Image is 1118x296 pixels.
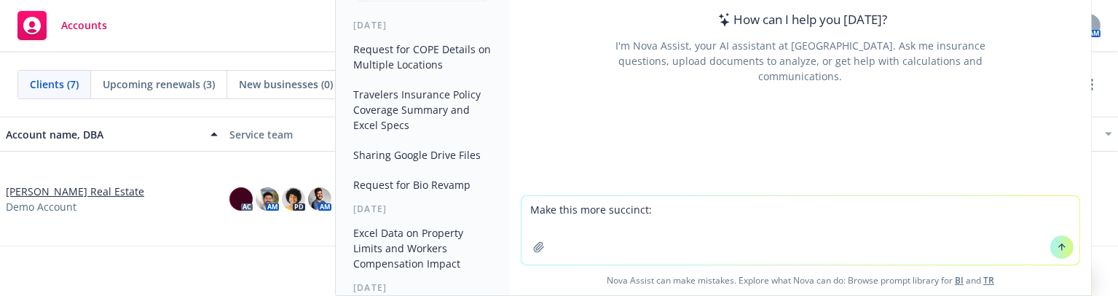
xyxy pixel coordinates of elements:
[336,203,510,215] div: [DATE]
[103,77,215,92] span: Upcoming renewals (3)
[955,274,964,287] a: BI
[347,82,498,137] button: Travelers Insurance Policy Coverage Summary and Excel Specs
[256,187,279,211] img: photo
[6,184,144,199] a: [PERSON_NAME] Real Estate
[282,187,305,211] img: photo
[521,196,1079,265] textarea: Make this more succinct:
[347,143,498,167] button: Sharing Google Drive Files
[6,199,76,214] span: Demo Account
[30,77,79,92] span: Clients (7)
[516,265,1085,295] span: Nova Assist can make mistakes. Explore what Nova can do: Browse prompt library for and
[347,173,498,197] button: Request for Bio Revamp
[596,38,1005,84] div: I'm Nova Assist, your AI assistant at [GEOGRAPHIC_DATA]. Ask me insurance questions, upload docum...
[336,281,510,294] div: [DATE]
[347,37,498,77] button: Request for COPE Details on Multiple Locations
[229,127,441,142] div: Service team
[347,221,498,276] button: Excel Data on Property Limits and Workers Compensation Impact
[224,117,447,152] button: Service team
[308,187,331,211] img: photo
[714,10,888,29] div: How can I help you [DATE]?
[61,20,107,31] span: Accounts
[6,127,202,142] div: Account name, DBA
[229,187,253,211] img: photo
[1083,76,1101,93] a: more
[12,5,113,46] a: Accounts
[336,19,510,31] div: [DATE]
[983,274,994,287] a: TR
[239,77,333,92] span: New businesses (0)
